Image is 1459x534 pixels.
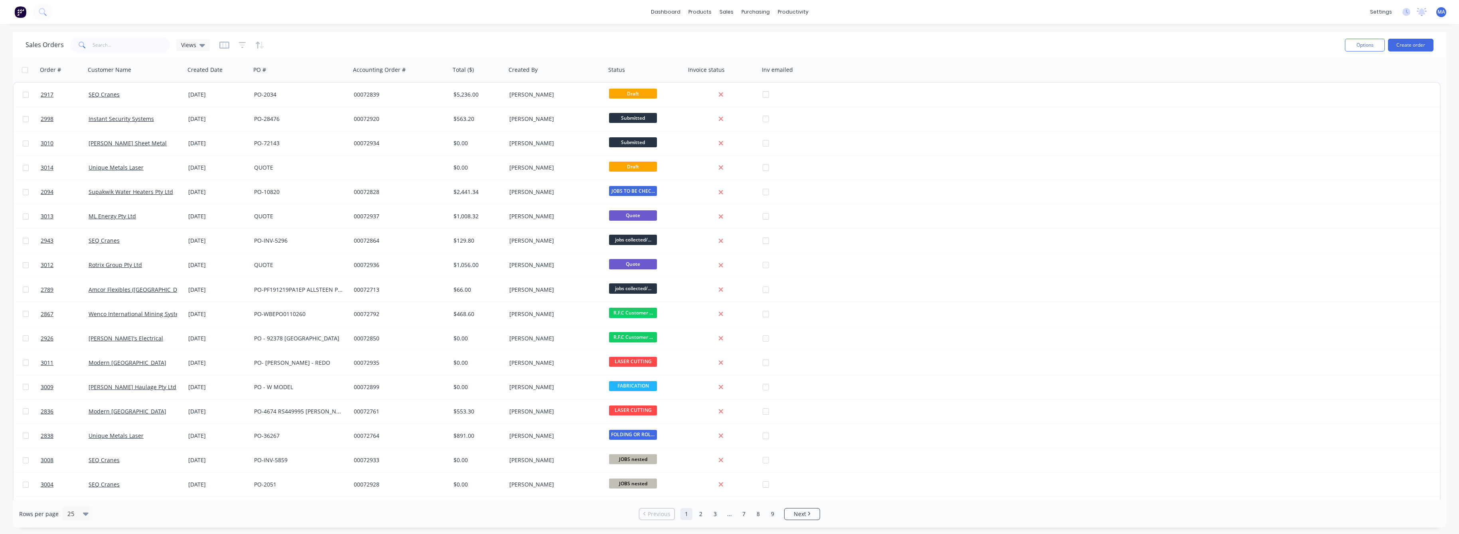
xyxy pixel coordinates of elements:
div: PO - 92378 [GEOGRAPHIC_DATA] [254,334,343,342]
div: 00072933 [354,456,442,464]
span: Draft [609,89,657,99]
span: Previous [648,510,670,518]
div: $0.00 [453,456,501,464]
div: sales [716,6,737,18]
div: [PERSON_NAME] [509,286,598,294]
a: 2926 [41,326,89,350]
div: [PERSON_NAME] [509,359,598,367]
div: Customer Name [88,66,131,74]
div: PO- [PERSON_NAME] - REDO [254,359,343,367]
div: PO-4674 RS449995 [PERSON_NAME] [254,407,343,415]
div: $0.00 [453,383,501,391]
span: LASER CUTTING [609,357,657,367]
div: $2,441.34 [453,188,501,196]
a: Modern [GEOGRAPHIC_DATA] [89,359,166,366]
div: [PERSON_NAME] [509,310,598,318]
span: jobs collected/... [609,235,657,245]
div: Order # [40,66,61,74]
div: [DATE] [188,91,248,99]
span: Draft [609,162,657,172]
div: $891.00 [453,432,501,440]
div: $0.00 [453,164,501,172]
div: products [684,6,716,18]
span: 2836 [41,407,53,415]
img: Factory [14,6,26,18]
div: QUOTE [254,212,343,220]
div: 00072828 [354,188,442,196]
span: 3009 [41,383,53,391]
div: PO-INV-5859 [254,456,343,464]
span: 2867 [41,310,53,318]
span: 3014 [41,164,53,172]
div: Status [608,66,625,74]
span: Quote [609,210,657,220]
a: ML Energy Pty Ltd [89,212,136,220]
div: [DATE] [188,237,248,245]
div: PO-10820 [254,188,343,196]
ul: Pagination [636,508,823,520]
div: [DATE] [188,139,248,147]
div: [DATE] [188,164,248,172]
a: Rotrix Group Pty Ltd [89,261,142,269]
div: [PERSON_NAME] [509,261,598,269]
div: [PERSON_NAME] [509,383,598,391]
div: 00072850 [354,334,442,342]
div: [DATE] [188,188,248,196]
a: 2789 [41,278,89,302]
div: [PERSON_NAME] [509,212,598,220]
div: $0.00 [453,139,501,147]
span: JOBS nested [609,479,657,489]
a: [PERSON_NAME] Sheet Metal [89,139,167,147]
a: Next page [785,510,820,518]
a: Previous page [639,510,674,518]
div: Invoice status [688,66,725,74]
div: [DATE] [188,115,248,123]
span: 3010 [41,139,53,147]
a: Page 8 [752,508,764,520]
a: SEQ Cranes [89,91,120,98]
a: 3012 [41,253,89,277]
a: 2917 [41,83,89,107]
a: Page 9 [767,508,779,520]
a: 3011 [41,351,89,375]
div: 00072761 [354,407,442,415]
div: $5,236.00 [453,91,501,99]
div: PO-PF191219PA1EP ALLSTEEN PRESS [254,286,343,294]
div: [DATE] [188,432,248,440]
div: $129.80 [453,237,501,245]
div: PO-72143 [254,139,343,147]
span: FABRICATION [609,381,657,391]
div: PO-INV-5296 [254,237,343,245]
div: $66.00 [453,286,501,294]
a: Jump forward [724,508,735,520]
div: 00072764 [354,432,442,440]
div: $0.00 [453,334,501,342]
span: JOBS TO BE CHEC... [609,186,657,196]
span: MA [1437,8,1445,16]
div: $553.30 [453,407,501,415]
span: LASER CUTTING [609,405,657,415]
span: 2789 [41,286,53,294]
div: [PERSON_NAME] [509,115,598,123]
div: [DATE] [188,456,248,464]
div: 00072864 [354,237,442,245]
a: 3009 [41,375,89,399]
a: 3004 [41,473,89,496]
div: [PERSON_NAME] [509,164,598,172]
div: $1,008.32 [453,212,501,220]
div: [PERSON_NAME] [509,91,598,99]
div: [DATE] [188,286,248,294]
div: [PERSON_NAME] [509,432,598,440]
div: [PERSON_NAME] [509,407,598,415]
span: Submitted [609,137,657,147]
span: Quote [609,259,657,269]
div: [DATE] [188,212,248,220]
a: 2998 [41,107,89,131]
div: [PERSON_NAME] [509,456,598,464]
div: purchasing [737,6,774,18]
span: JOBS nested [609,454,657,464]
button: Create order [1388,39,1433,51]
div: [PERSON_NAME] [509,481,598,489]
a: 2943 [41,229,89,253]
div: [DATE] [188,383,248,391]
